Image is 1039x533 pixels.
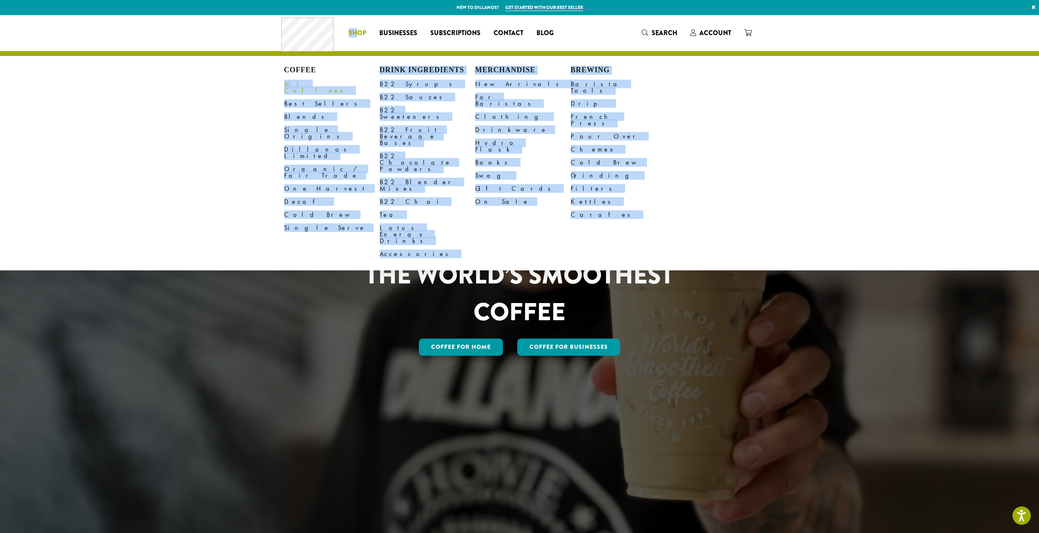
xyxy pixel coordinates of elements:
a: Best Sellers [284,97,380,110]
a: Shop [342,27,373,40]
a: B22 Blender Mixes [380,176,475,195]
h1: CELEBRATING 33 YEARS OF THE WORLD’S SMOOTHEST COFFEE [340,220,699,330]
a: B22 Syrups [380,78,475,91]
span: Contact [494,28,523,38]
a: Chemex [571,143,666,156]
a: Search [635,26,684,40]
a: Filters [571,182,666,195]
h4: Coffee [284,66,380,75]
a: Organic / Fair Trade [284,163,380,182]
a: Lotus Energy Drinks [380,221,475,248]
a: Barista Tools [571,78,666,97]
a: Clothing [475,110,571,123]
a: B22 Fruit Beverage Bases [380,123,475,149]
span: Subscriptions [430,28,481,38]
span: Account [699,28,731,38]
a: Swag [475,169,571,182]
a: Blends [284,110,380,123]
a: B22 Chai [380,195,475,208]
a: Grinding [571,169,666,182]
a: Decaf [284,195,380,208]
a: Kettles [571,195,666,208]
a: Carafes [571,208,666,221]
a: B22 Sweeteners [380,104,475,123]
a: Tea [380,208,475,221]
a: Dillanos Limited [284,143,380,163]
a: Books [475,156,571,169]
a: French Press [571,110,666,130]
a: Drinkware [475,123,571,136]
a: B22 Chocolate Powders [380,149,475,176]
a: On Sale [475,195,571,208]
a: Get started with our best seller [505,4,583,11]
span: Shop [349,28,366,38]
a: Cold Brew [284,208,380,221]
a: Coffee For Businesses [517,339,620,356]
a: Pour Over [571,130,666,143]
a: For Baristas [475,91,571,110]
a: Accessories [380,248,475,261]
a: All Coffees [284,78,380,97]
a: One Harvest [284,182,380,195]
h4: Merchandise [475,66,571,75]
a: Single Origins [284,123,380,143]
h4: Drink Ingredients [380,66,475,75]
span: Blog [536,28,554,38]
a: B22 Sauces [380,91,475,104]
a: Single Serve [284,221,380,234]
a: New Arrivals [475,78,571,91]
a: Drip [571,97,666,110]
span: Businesses [379,28,417,38]
h4: Brewing [571,66,666,75]
a: Coffee for Home [419,339,503,356]
a: Gift Cards [475,182,571,195]
a: Cold Brew [571,156,666,169]
span: Search [652,28,677,38]
a: Hydro Flask [475,136,571,156]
